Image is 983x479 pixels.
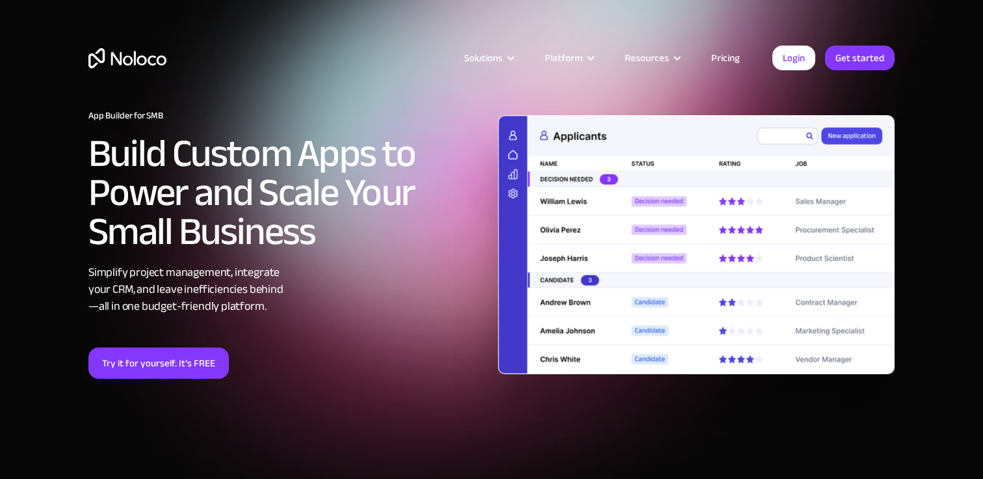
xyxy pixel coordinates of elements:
[88,264,485,315] div: Simplify project management, integrate your CRM, and leave inefficiencies behind —all in one budg...
[464,49,503,66] div: Solutions
[545,49,583,66] div: Platform
[88,48,166,68] a: home
[88,348,229,379] a: Try it for yourself. It’s FREE
[695,49,756,66] a: Pricing
[609,49,695,66] div: Resources
[88,134,485,251] h2: Build Custom Apps to Power and Scale Your Small Business
[772,46,815,70] a: Login
[825,46,895,70] a: Get started
[625,49,669,66] div: Resources
[448,49,529,66] div: Solutions
[529,49,609,66] div: Platform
